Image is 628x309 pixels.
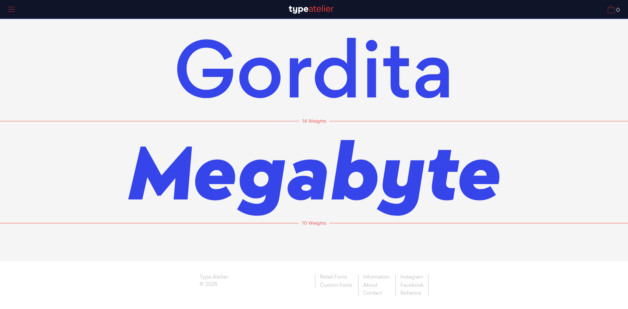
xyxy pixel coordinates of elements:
a: Megabyte [128,129,500,215]
a: Gordita [174,27,454,112]
a: Custom Fonts [315,281,357,288]
span: Gordita [174,15,454,125]
a: Type Atelier [200,274,228,282]
img: TA_Logo.svg [289,5,334,14]
a: Instagram [395,274,428,281]
a: Contact [358,289,394,296]
a: 0 [608,6,620,13]
a: Information [358,274,394,281]
span: © 2025 [200,282,228,289]
a: Behance [395,289,428,296]
span: Megabyte [128,120,500,224]
a: Retail Fonts [315,274,357,281]
span: 0 [615,8,620,13]
a: Facebook [395,281,428,289]
img: Cart_Icon.svg [608,6,615,13]
a: About [358,281,394,289]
